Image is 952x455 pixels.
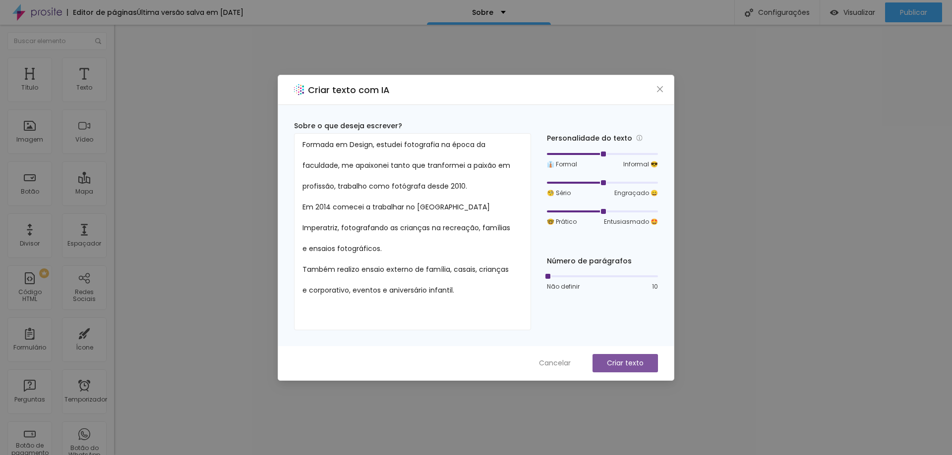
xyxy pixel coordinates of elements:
[308,84,390,96] font: Criar texto com IA
[652,282,658,291] font: 10
[547,256,632,266] font: Número de parágrafos
[547,282,580,291] font: Não definir
[547,189,571,197] font: 🧐 Sério
[593,354,658,372] button: Criar texto
[604,217,658,226] font: Entusiasmado 🤩
[547,133,632,143] font: Personalidade do texto
[547,160,577,168] font: 👔 Formal
[656,85,664,93] span: fechar
[607,358,644,368] font: Criar texto
[294,133,531,330] textarea: Formada em Design, estudei fotografia na época da faculdade, me apaixonei tanto que tranformei a ...
[539,358,571,368] font: Cancelar
[547,217,577,226] font: 🤓 Prático
[294,121,402,131] font: Sobre o que deseja escrever?
[614,189,658,197] font: Engraçado 😄
[655,84,665,94] button: Fechar
[529,354,581,372] button: Cancelar
[623,160,658,168] font: Informal 😎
